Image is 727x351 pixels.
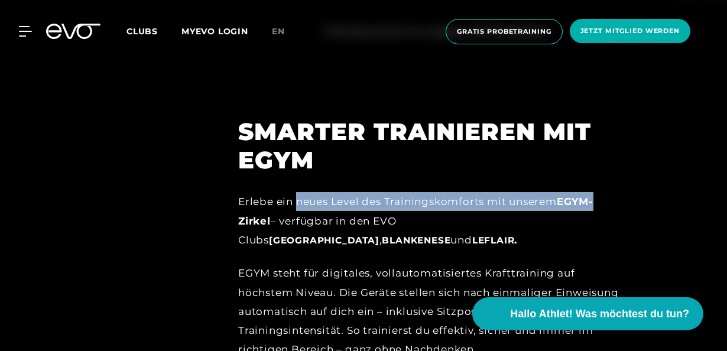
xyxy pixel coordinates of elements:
span: LeFlair [472,235,515,246]
a: [GEOGRAPHIC_DATA] [269,234,379,246]
a: Clubs [126,25,181,37]
a: en [272,25,299,38]
button: Hallo Athlet! Was möchtest du tun? [472,297,703,330]
span: [GEOGRAPHIC_DATA] [269,235,379,246]
a: MYEVO LOGIN [181,26,248,37]
h2: Smarter trainieren mit EGYM [238,118,631,174]
span: Clubs [126,26,158,37]
a: LeFlair [472,234,515,246]
span: en [272,26,285,37]
span: Blankenese [382,235,450,246]
span: Jetzt Mitglied werden [580,26,680,36]
a: Gratis Probetraining [442,19,566,44]
span: Gratis Probetraining [457,27,551,37]
strong: . [472,234,517,246]
a: Jetzt Mitglied werden [566,19,694,44]
span: Hallo Athlet! Was möchtest du tun? [510,306,689,322]
div: Erlebe ein neues Level des Trainingskomforts mit unserem – verfügbar in den EVO Clubs , und [238,192,631,249]
a: Blankenese [382,234,450,246]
